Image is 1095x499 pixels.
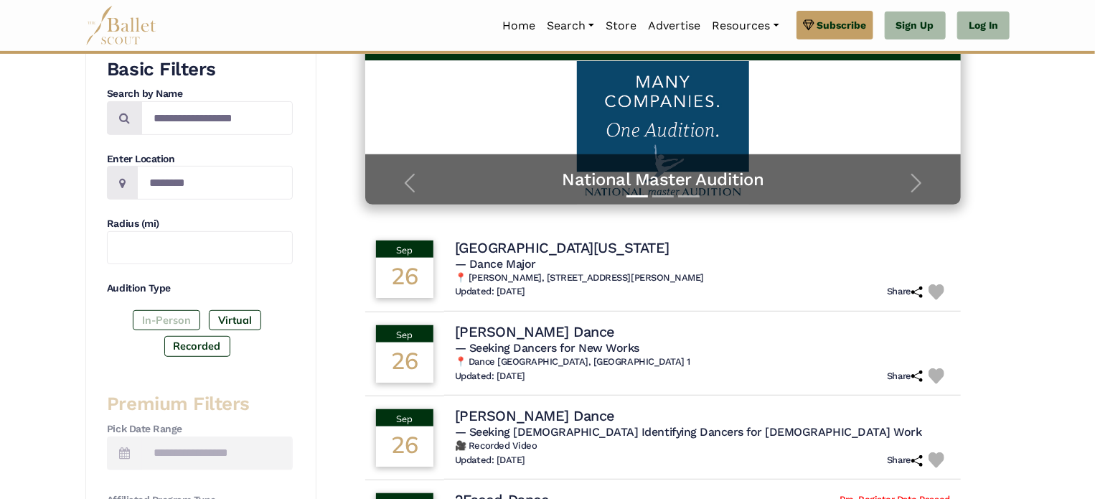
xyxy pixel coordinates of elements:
[455,440,950,452] h6: 🎥 Recorded Video
[376,426,433,467] div: 26
[376,409,433,426] div: Sep
[541,11,600,41] a: Search
[107,217,293,231] h4: Radius (mi)
[141,101,293,135] input: Search by names...
[137,166,293,200] input: Location
[455,454,525,467] h6: Updated: [DATE]
[107,281,293,296] h4: Audition Type
[803,17,814,33] img: gem.svg
[107,392,293,416] h3: Premium Filters
[376,342,433,383] div: 26
[887,370,923,383] h6: Share
[107,152,293,167] h4: Enter Location
[455,356,950,368] h6: 📍 Dance [GEOGRAPHIC_DATA], [GEOGRAPHIC_DATA] 1
[376,258,433,298] div: 26
[376,325,433,342] div: Sep
[209,310,261,330] label: Virtual
[455,425,922,439] span: — Seeking [DEMOGRAPHIC_DATA] Identifying Dancers for [DEMOGRAPHIC_DATA] Work
[380,169,946,191] a: National Master Audition
[376,241,433,258] div: Sep
[455,370,525,383] h6: Updated: [DATE]
[817,17,867,33] span: Subscribe
[455,406,615,425] h4: [PERSON_NAME] Dance
[107,57,293,82] h3: Basic Filters
[626,188,648,205] button: Slide 1
[455,322,615,341] h4: [PERSON_NAME] Dance
[642,11,706,41] a: Advertise
[887,286,923,298] h6: Share
[455,286,525,298] h6: Updated: [DATE]
[107,87,293,101] h4: Search by Name
[455,238,669,257] h4: [GEOGRAPHIC_DATA][US_STATE]
[455,257,536,271] span: — Dance Major
[652,188,674,205] button: Slide 2
[455,272,950,284] h6: 📍 [PERSON_NAME], [STREET_ADDRESS][PERSON_NAME]
[706,11,784,41] a: Resources
[107,422,293,437] h4: Pick Date Range
[887,454,923,467] h6: Share
[133,310,200,330] label: In-Person
[164,336,230,356] label: Recorded
[796,11,873,39] a: Subscribe
[885,11,946,40] a: Sign Up
[600,11,642,41] a: Store
[678,188,700,205] button: Slide 3
[455,341,639,355] span: — Seeking Dancers for New Works
[497,11,541,41] a: Home
[957,11,1010,40] a: Log In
